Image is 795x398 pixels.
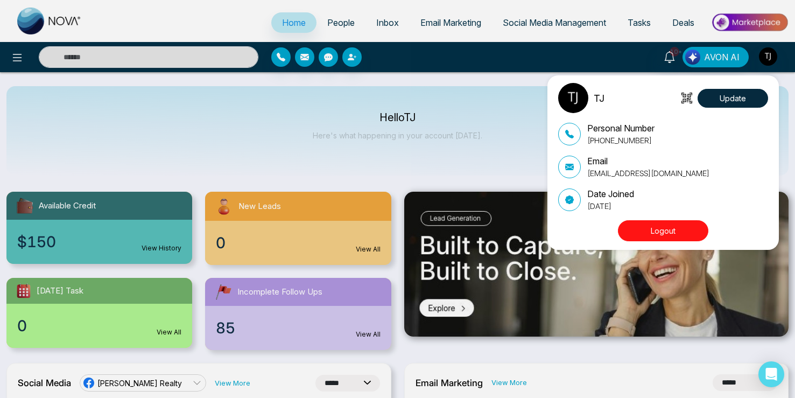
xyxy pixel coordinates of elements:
[594,91,604,106] p: TJ
[758,361,784,387] div: Open Intercom Messenger
[587,122,655,135] p: Personal Number
[587,135,655,146] p: [PHONE_NUMBER]
[698,89,768,108] button: Update
[618,220,708,241] button: Logout
[587,200,634,212] p: [DATE]
[587,187,634,200] p: Date Joined
[587,167,709,179] p: [EMAIL_ADDRESS][DOMAIN_NAME]
[587,155,709,167] p: Email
